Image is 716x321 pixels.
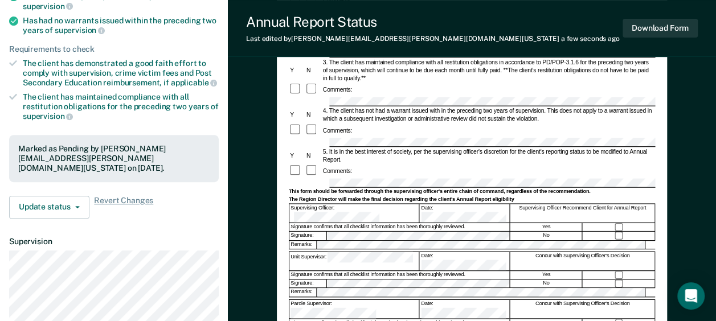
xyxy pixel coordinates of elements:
[288,196,654,203] div: The Region Director will make the final decision regarding the client's Annual Report eligibility
[420,204,510,223] div: Date:
[23,2,73,11] span: supervision
[289,252,419,270] div: Unit Supervisor:
[288,152,305,160] div: Y
[510,204,655,223] div: Supervising Officer Recommend Client for Annual Report
[510,271,582,279] div: Yes
[23,112,73,121] span: supervision
[321,107,655,123] div: 4. The client has not had a warrant issued with in the preceding two years of supervision. This d...
[288,67,305,75] div: Y
[171,78,217,87] span: applicable
[289,299,419,318] div: Parole Supervisor:
[289,223,510,231] div: Signature confirms that all checklist information has been thoroughly reviewed.
[289,232,326,240] div: Signature:
[561,35,620,43] span: a few seconds ago
[305,152,321,160] div: N
[510,299,655,318] div: Concur with Supervising Officer's Decision
[23,59,219,88] div: The client has demonstrated a good faith effort to comply with supervision, crime victim fees and...
[510,223,582,231] div: Yes
[9,237,219,246] dt: Supervision
[321,86,353,94] div: Comments:
[305,111,321,119] div: N
[510,279,582,287] div: No
[321,148,655,164] div: 5. It is in the best interest of society, per the supervising officer's discretion for the client...
[677,282,705,310] div: Open Intercom Messenger
[23,92,219,121] div: The client has maintained compliance with all restitution obligations for the preceding two years of
[289,271,510,279] div: Signature confirms that all checklist information has been thoroughly reviewed.
[305,67,321,75] div: N
[289,241,317,249] div: Remarks:
[321,167,353,175] div: Comments:
[94,196,153,219] span: Revert Changes
[55,26,105,35] span: supervision
[420,299,510,318] div: Date:
[623,19,698,38] button: Download Form
[246,14,620,30] div: Annual Report Status
[321,59,655,83] div: 3. The client has maintained compliance with all restitution obligations in accordance to PD/POP-...
[510,232,582,240] div: No
[246,35,620,43] div: Last edited by [PERSON_NAME][EMAIL_ADDRESS][PERSON_NAME][DOMAIN_NAME][US_STATE]
[289,204,419,223] div: Supervising Officer:
[23,16,219,35] div: Has had no warrants issued within the preceding two years of
[510,252,655,270] div: Concur with Supervising Officer's Decision
[289,289,317,297] div: Remarks:
[288,188,654,195] div: This form should be forwarded through the supervising officer's entire chain of command, regardle...
[18,144,210,172] div: Marked as Pending by [PERSON_NAME][EMAIL_ADDRESS][PERSON_NAME][DOMAIN_NAME][US_STATE] on [DATE].
[288,111,305,119] div: Y
[9,44,219,54] div: Requirements to check
[9,196,89,219] button: Update status
[420,252,510,270] div: Date:
[321,126,353,134] div: Comments:
[289,279,326,287] div: Signature:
